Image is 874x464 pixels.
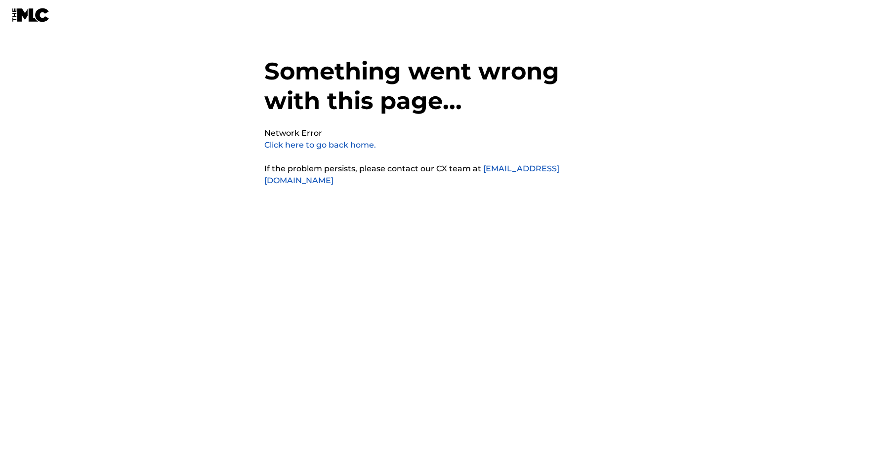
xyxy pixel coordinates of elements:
img: MLC Logo [12,8,50,22]
pre: Network Error [264,127,322,139]
h1: Something went wrong with this page... [264,56,610,127]
a: Click here to go back home. [264,140,376,150]
p: If the problem persists, please contact our CX team at [264,163,610,187]
a: [EMAIL_ADDRESS][DOMAIN_NAME] [264,164,559,185]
